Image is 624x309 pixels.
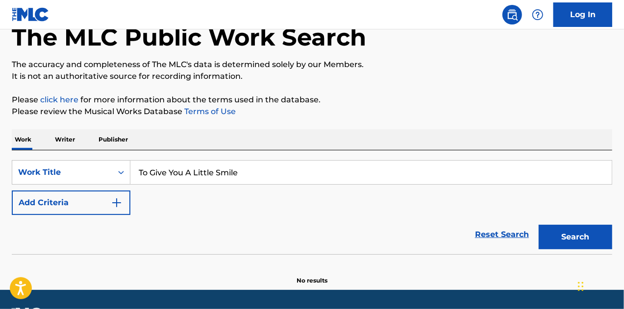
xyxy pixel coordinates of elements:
img: search [506,9,518,21]
button: Search [539,225,612,249]
img: MLC Logo [12,7,50,22]
a: Log In [553,2,612,27]
div: Work Title [18,166,106,178]
img: 9d2ae6d4665cec9f34b9.svg [111,197,123,209]
img: help [532,9,544,21]
button: Add Criteria [12,190,130,215]
form: Search Form [12,160,612,254]
p: Please for more information about the terms used in the database. [12,94,612,106]
p: Writer [52,129,78,150]
p: The accuracy and completeness of The MLC's data is determined solely by our Members. [12,59,612,71]
a: Public Search [502,5,522,24]
a: Reset Search [470,224,534,245]
p: Please review the Musical Works Database [12,106,612,118]
a: click here [40,95,78,104]
a: Terms of Use [182,107,236,116]
div: Drag [578,272,584,301]
div: Help [528,5,548,24]
p: No results [297,264,327,285]
h1: The MLC Public Work Search [12,23,366,52]
iframe: Chat Widget [575,262,624,309]
p: Publisher [96,129,131,150]
p: Work [12,129,34,150]
p: It is not an authoritative source for recording information. [12,71,612,82]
